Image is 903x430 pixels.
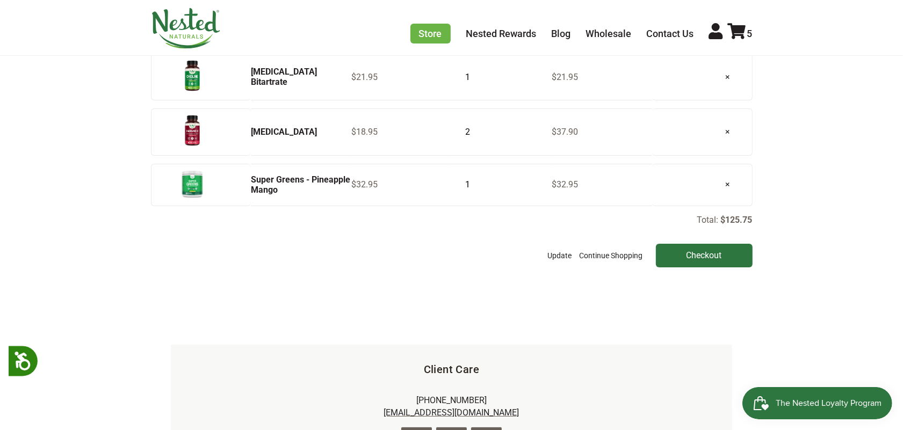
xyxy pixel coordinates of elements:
[577,244,646,267] a: Continue Shopping
[251,127,317,137] a: [MEDICAL_DATA]
[721,215,753,225] p: $125.75
[656,244,753,267] input: Checkout
[179,59,206,93] img: Choline Bitartrate - USA
[742,387,892,419] iframe: Button to open loyalty program pop-up
[351,127,378,137] span: $18.95
[188,362,715,377] h5: Client Care
[410,24,451,43] a: Store
[552,179,578,190] span: $32.95
[586,28,632,39] a: Wholesale
[552,28,571,39] a: Blog
[251,67,317,86] a: [MEDICAL_DATA] Bitartrate
[552,72,578,82] span: $21.95
[466,28,537,39] a: Nested Rewards
[179,169,206,199] img: Super Greens - Pineapple Mango - 30 Servings
[384,407,519,418] a: [EMAIL_ADDRESS][DOMAIN_NAME]
[717,118,739,145] a: ×
[179,113,206,148] img: D-Mannose - USA
[545,244,575,267] button: Update
[747,28,753,39] span: 5
[647,28,694,39] a: Contact Us
[151,214,753,267] div: Total:
[151,8,221,49] img: Nested Naturals
[728,28,753,39] a: 5
[351,179,378,190] span: $32.95
[552,127,578,137] span: $37.90
[416,395,487,405] a: [PHONE_NUMBER]
[717,171,739,198] a: ×
[351,72,378,82] span: $21.95
[251,174,350,194] a: Super Greens - Pineapple Mango
[717,63,739,91] a: ×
